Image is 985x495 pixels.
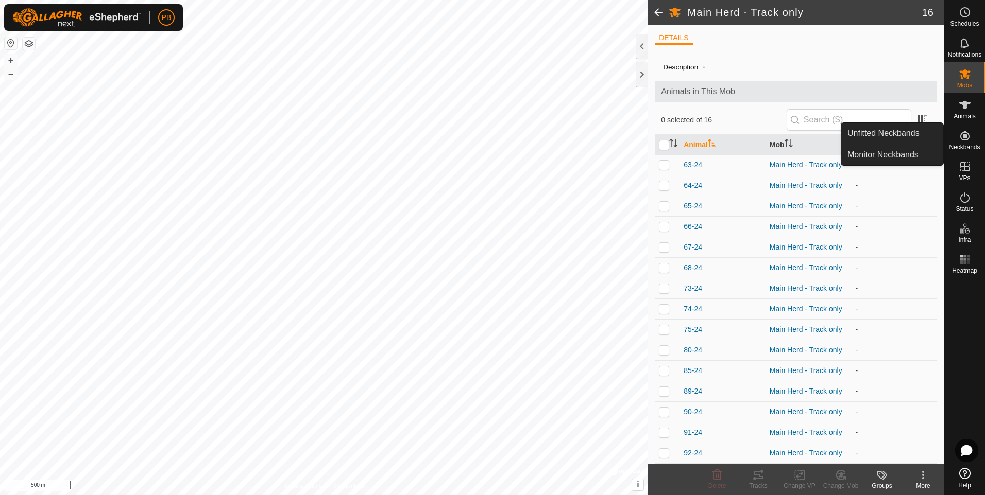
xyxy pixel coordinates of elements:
[944,464,985,492] a: Help
[958,237,971,243] span: Infra
[770,283,847,294] div: Main Herd - Track only
[770,386,847,397] div: Main Herd - Track only
[684,448,702,458] span: 92-24
[922,5,933,20] span: 16
[950,21,979,27] span: Schedules
[162,12,172,23] span: PB
[661,85,931,98] span: Animals in This Mob
[785,140,793,149] p-sorticon: Activate to sort
[738,481,779,490] div: Tracks
[684,160,702,170] span: 63-24
[5,37,17,49] button: Reset Map
[856,161,858,169] app-display-virtual-paddock-transition: -
[952,268,977,274] span: Heatmap
[5,67,17,80] button: –
[663,63,698,71] label: Description
[23,38,35,50] button: Map Layers
[959,175,970,181] span: VPs
[856,263,858,272] app-display-virtual-paddock-transition: -
[841,145,943,165] a: Monitor Neckbands
[334,482,365,491] a: Contact Us
[770,365,847,376] div: Main Herd - Track only
[684,304,702,314] span: 74-24
[770,448,847,458] div: Main Herd - Track only
[684,201,702,211] span: 65-24
[766,135,852,155] th: Mob
[708,140,716,149] p-sorticon: Activate to sort
[856,366,858,375] app-display-virtual-paddock-transition: -
[669,140,677,149] p-sorticon: Activate to sort
[770,201,847,211] div: Main Herd - Track only
[956,206,973,212] span: Status
[770,304,847,314] div: Main Herd - Track only
[903,481,944,490] div: More
[958,482,971,488] span: Help
[787,109,911,131] input: Search (S)
[655,32,692,45] li: DETAILS
[5,54,17,66] button: +
[856,243,858,251] app-display-virtual-paddock-transition: -
[770,242,847,253] div: Main Herd - Track only
[856,181,858,189] app-display-virtual-paddock-transition: -
[684,242,702,253] span: 67-24
[856,325,858,333] app-display-virtual-paddock-transition: -
[684,345,702,356] span: 80-24
[770,160,847,170] div: Main Herd - Track only
[708,482,726,489] span: Delete
[770,180,847,191] div: Main Herd - Track only
[856,346,858,354] app-display-virtual-paddock-transition: -
[684,406,702,417] span: 90-24
[841,123,943,144] a: Unfitted Neckbands
[856,202,858,210] app-display-virtual-paddock-transition: -
[856,284,858,292] app-display-virtual-paddock-transition: -
[661,115,787,126] span: 0 selected of 16
[770,406,847,417] div: Main Herd - Track only
[957,82,972,89] span: Mobs
[954,113,976,119] span: Animals
[632,479,643,490] button: i
[684,283,702,294] span: 73-24
[847,127,920,139] span: Unfitted Neckbands
[684,262,702,273] span: 68-24
[948,51,981,58] span: Notifications
[770,221,847,232] div: Main Herd - Track only
[637,480,639,489] span: i
[770,345,847,356] div: Main Herd - Track only
[283,482,322,491] a: Privacy Policy
[820,481,861,490] div: Change Mob
[698,58,709,75] span: -
[684,324,702,335] span: 75-24
[684,365,702,376] span: 85-24
[770,427,847,438] div: Main Herd - Track only
[856,428,858,436] app-display-virtual-paddock-transition: -
[779,481,820,490] div: Change VP
[684,427,702,438] span: 91-24
[949,144,980,150] span: Neckbands
[680,135,766,155] th: Animal
[687,6,922,19] h2: Main Herd - Track only
[856,222,858,231] app-display-virtual-paddock-transition: -
[684,386,702,397] span: 89-24
[856,387,858,395] app-display-virtual-paddock-transition: -
[684,221,702,232] span: 66-24
[847,149,919,161] span: Monitor Neckbands
[12,8,141,27] img: Gallagher Logo
[684,180,702,191] span: 64-24
[856,449,858,457] app-display-virtual-paddock-transition: -
[770,324,847,335] div: Main Herd - Track only
[770,262,847,273] div: Main Herd - Track only
[856,305,858,313] app-display-virtual-paddock-transition: -
[856,408,858,416] app-display-virtual-paddock-transition: -
[861,481,903,490] div: Groups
